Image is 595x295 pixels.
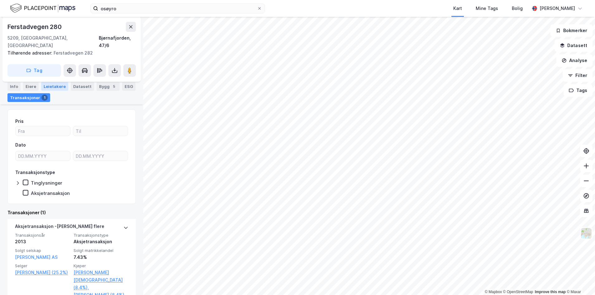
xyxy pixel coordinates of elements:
input: Fra [16,126,70,136]
input: Søk på adresse, matrikkel, gårdeiere, leietakere eller personer [98,4,257,13]
div: Eiere [23,82,39,91]
div: Bjørnafjorden, 47/6 [99,34,136,49]
input: DD.MM.YYYY [73,151,128,161]
div: Dato [15,141,26,149]
a: Mapbox [485,290,502,294]
button: Tags [564,84,593,97]
span: Solgt selskap [15,248,70,253]
div: Tinglysninger [31,180,62,186]
span: Solgt matrikkelandel [74,248,128,253]
div: ESG [122,82,136,91]
a: [PERSON_NAME] AS [15,254,58,260]
div: Aksjetransaksjon [31,190,70,196]
div: 5209, [GEOGRAPHIC_DATA], [GEOGRAPHIC_DATA] [7,34,99,49]
div: Aksjetransaksjon - [PERSON_NAME] flere [15,223,104,233]
button: Bokmerker [550,24,593,37]
span: Tilhørende adresser: [7,50,54,56]
img: Z [580,227,592,239]
span: Transaksjonstype [74,233,128,238]
div: Mine Tags [476,5,498,12]
div: Aksjetransaksjon [74,238,128,245]
div: Ferstadvegen 282 [7,49,131,57]
div: Kontrollprogram for chat [564,265,595,295]
div: 5 [111,83,117,89]
div: Transaksjoner [7,93,50,102]
div: Ferstadvegen 280 [7,22,63,32]
div: Datasett [71,82,94,91]
span: Transaksjonsår [15,233,70,238]
button: Datasett [555,39,593,52]
span: Selger [15,263,70,268]
div: Info [7,82,21,91]
a: [PERSON_NAME][DEMOGRAPHIC_DATA] (8.4%), [74,269,128,291]
input: Til [73,126,128,136]
span: Kjøper [74,263,128,268]
div: 7.43% [74,254,128,261]
iframe: Chat Widget [564,265,595,295]
div: Bygg [97,82,120,91]
div: [PERSON_NAME] [540,5,575,12]
div: Transaksjonstype [15,169,55,176]
input: DD.MM.YYYY [16,151,70,161]
div: 1 [41,94,48,101]
a: OpenStreetMap [503,290,533,294]
button: Analyse [556,54,593,67]
a: Improve this map [535,290,566,294]
button: Filter [563,69,593,82]
div: Kart [453,5,462,12]
button: Tag [7,64,61,77]
div: Leietakere [41,82,68,91]
div: Transaksjoner (1) [7,209,136,216]
a: [PERSON_NAME] (25.2%) [15,269,70,276]
div: Pris [15,118,24,125]
img: logo.f888ab2527a4732fd821a326f86c7f29.svg [10,3,75,14]
div: 2013 [15,238,70,245]
div: Bolig [512,5,523,12]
